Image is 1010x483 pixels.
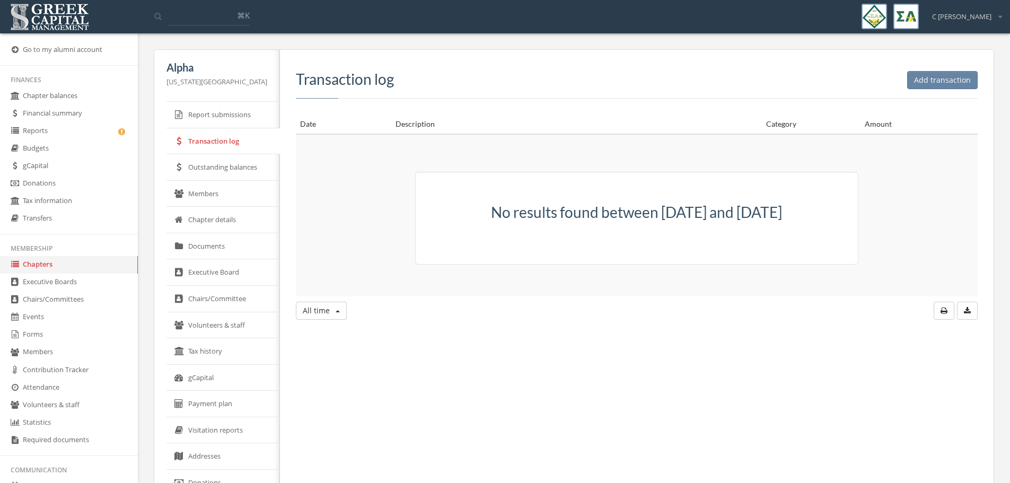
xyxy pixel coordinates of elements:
a: Executive Board [166,259,280,286]
a: Chairs/Committee [166,286,280,312]
a: Addresses [166,443,280,470]
a: Documents [166,233,280,260]
div: Amount [805,119,892,129]
h3: No results found between [DATE] and [DATE] [428,204,846,221]
a: Members [166,181,280,207]
span: All time [303,305,330,315]
div: Date [300,119,387,129]
div: C [PERSON_NAME] [925,4,1002,22]
a: Visitation reports [166,417,280,444]
p: [US_STATE][GEOGRAPHIC_DATA] [166,76,267,87]
button: Add transaction [907,71,978,89]
span: C [PERSON_NAME] [932,12,991,22]
a: Outstanding balances [166,154,280,181]
h5: Alpha [166,62,267,73]
a: Chapter details [166,207,280,233]
a: Payment plan [166,391,280,417]
a: gCapital [166,365,280,391]
a: Report submissions [166,102,280,128]
div: Category [682,119,796,129]
span: ⌘K [237,10,250,21]
div: Description [396,119,673,129]
h3: Transaction log [296,71,978,87]
a: Volunteers & staff [166,312,280,339]
a: Tax history [166,338,280,365]
button: All time [296,302,347,320]
a: Transaction log [166,128,280,155]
